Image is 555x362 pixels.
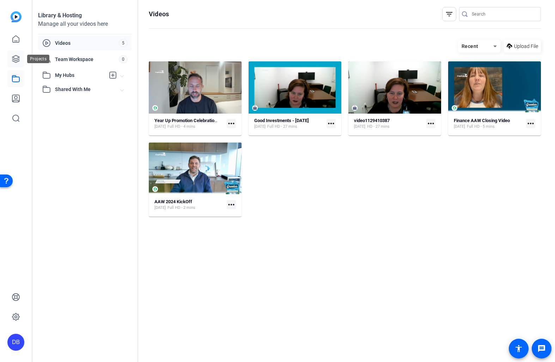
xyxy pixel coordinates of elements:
span: My Hubs [55,72,105,79]
a: Year Up Promotion Celebration [DATE][DATE]Full HD - 4 mins [154,118,224,129]
span: [DATE] [454,124,465,129]
strong: AAW 2024 KickOff [154,199,192,204]
mat-icon: more_horiz [227,200,236,209]
a: Finance AAW Closing Video[DATE]Full HD - 5 mins [454,118,523,129]
div: Manage all your videos here [38,20,132,28]
span: [DATE] [154,205,166,211]
strong: video1129410387 [354,118,390,123]
div: Library & Hosting [38,11,132,20]
span: Full HD - 5 mins [467,124,495,129]
a: video1129410387[DATE]HD - 27 mins [354,118,423,129]
a: Good Investments - [DATE][DATE]Full HD - 27 mins [254,118,324,129]
span: Upload File [514,43,538,50]
strong: Finance AAW Closing Video [454,118,510,123]
img: blue-gradient.svg [11,11,22,22]
mat-expansion-panel-header: My Hubs [38,68,132,82]
span: [DATE] [354,124,365,129]
span: [DATE] [254,124,266,129]
span: Shared With Me [55,86,121,93]
button: Upload File [504,40,541,53]
span: 0 [119,55,128,63]
span: Full HD - 27 mins [267,124,297,129]
strong: Year Up Promotion Celebration [DATE] [154,118,232,123]
span: Videos [55,40,119,47]
span: Recent [462,43,478,49]
mat-icon: more_horiz [426,119,435,128]
span: Team Workspace [55,56,119,63]
div: DB [7,334,24,351]
span: Full HD - 2 mins [167,205,195,211]
span: [DATE] [154,124,166,129]
mat-expansion-panel-header: Shared With Me [38,82,132,96]
span: Full HD - 4 mins [167,124,195,129]
div: Projects [27,55,49,63]
mat-icon: accessibility [514,344,523,353]
mat-icon: filter_list [445,10,453,18]
h1: Videos [149,10,169,18]
strong: Good Investments - [DATE] [254,118,309,123]
mat-icon: more_horiz [227,119,236,128]
span: 5 [119,39,128,47]
a: AAW 2024 KickOff[DATE]Full HD - 2 mins [154,199,224,211]
mat-icon: message [537,344,546,353]
mat-icon: more_horiz [327,119,336,128]
span: HD - 27 mins [367,124,390,129]
input: Search [472,10,535,18]
mat-icon: more_horiz [526,119,535,128]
